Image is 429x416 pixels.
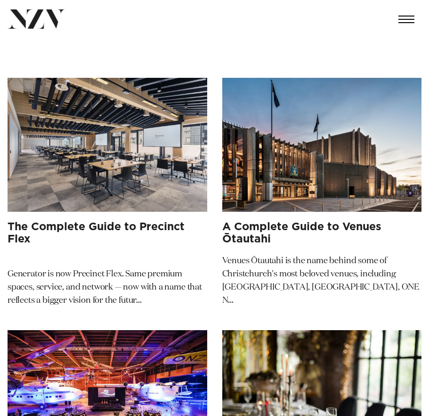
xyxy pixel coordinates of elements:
img: The Complete Guide to Precinct Flex [8,78,207,212]
p: Generator is now Precinct Flex. Same premium spaces, service, and network — now with a name that ... [8,268,207,308]
h3: The Complete Guide to Precinct Flex [8,221,207,245]
img: A Complete Guide to Venues Ōtautahi [222,78,422,212]
a: A Complete Guide to Venues Ōtautahi A Complete Guide to Venues Ōtautahi Venues Ōtautahi is the na... [222,78,422,319]
p: Venues Ōtautahi is the name behind some of Christchurch's most beloved venues, including [GEOGRAP... [222,255,422,308]
img: nzv-logo.png [8,9,65,29]
a: The Complete Guide to Precinct Flex The Complete Guide to Precinct Flex Generator is now Precinct... [8,78,207,319]
h3: A Complete Guide to Venues Ōtautahi [222,221,422,245]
